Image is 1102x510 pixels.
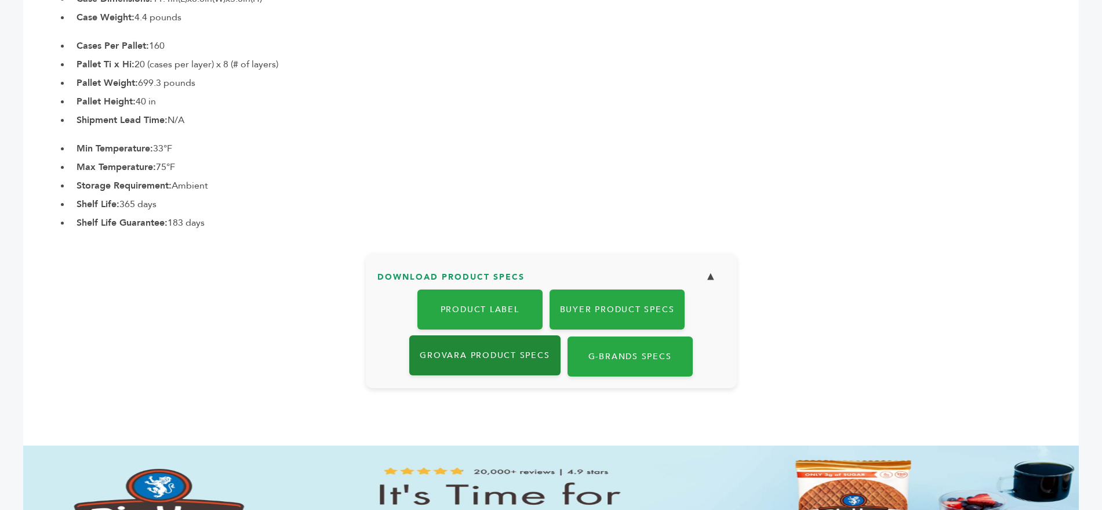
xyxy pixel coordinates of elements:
li: 160 [71,39,1079,53]
a: G-Brands Specs [568,337,693,377]
button: ▼ [696,265,725,290]
b: Shelf Life: [77,198,119,211]
li: 40 in [71,95,1079,108]
a: Grovara Product Specs [409,335,560,375]
b: Shelf Life Guarantee: [77,216,168,229]
li: Ambient [71,179,1079,193]
li: 183 days [71,216,1079,230]
a: Buyer Product Specs [550,290,685,330]
li: 4.4 pounds [71,10,1079,24]
li: 75°F [71,160,1079,174]
b: Case Weight: [77,11,134,24]
li: 33°F [71,142,1079,155]
b: Pallet Ti x Hi: [77,58,134,71]
b: Storage Requirement: [77,179,172,192]
b: Max Temperature: [77,161,156,173]
li: 20 (cases per layer) x 8 (# of layers) [71,57,1079,71]
b: Pallet Height: [77,95,136,108]
b: Pallet Weight: [77,77,138,89]
a: Product Label [417,290,543,330]
li: 365 days [71,197,1079,211]
li: N/A [71,113,1079,127]
b: Min Temperature: [77,142,153,155]
b: Shipment Lead Time: [77,114,168,126]
b: Cases Per Pallet: [77,39,149,52]
li: 699.3 pounds [71,76,1079,90]
h3: Download Product Specs [377,265,725,298]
